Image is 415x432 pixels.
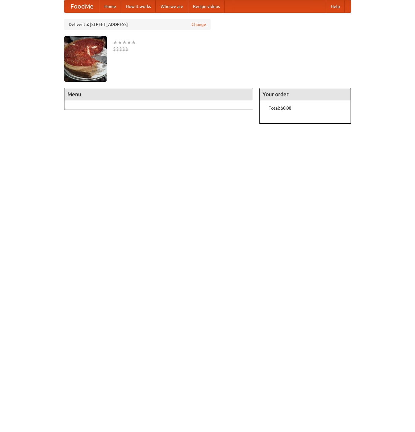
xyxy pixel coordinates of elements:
a: How it works [121,0,156,13]
h4: Menu [64,88,253,100]
li: $ [113,46,116,53]
a: Who we are [156,0,188,13]
li: $ [125,46,128,53]
a: Change [191,21,206,27]
h4: Your order [260,88,351,100]
li: ★ [122,39,127,46]
li: $ [119,46,122,53]
a: Home [100,0,121,13]
li: ★ [113,39,118,46]
li: ★ [127,39,131,46]
div: Deliver to: [STREET_ADDRESS] [64,19,211,30]
li: ★ [131,39,136,46]
li: $ [122,46,125,53]
li: $ [116,46,119,53]
img: angular.jpg [64,36,107,82]
a: Help [326,0,345,13]
a: FoodMe [64,0,100,13]
li: ★ [118,39,122,46]
a: Recipe videos [188,0,225,13]
b: Total: $0.00 [269,106,291,111]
